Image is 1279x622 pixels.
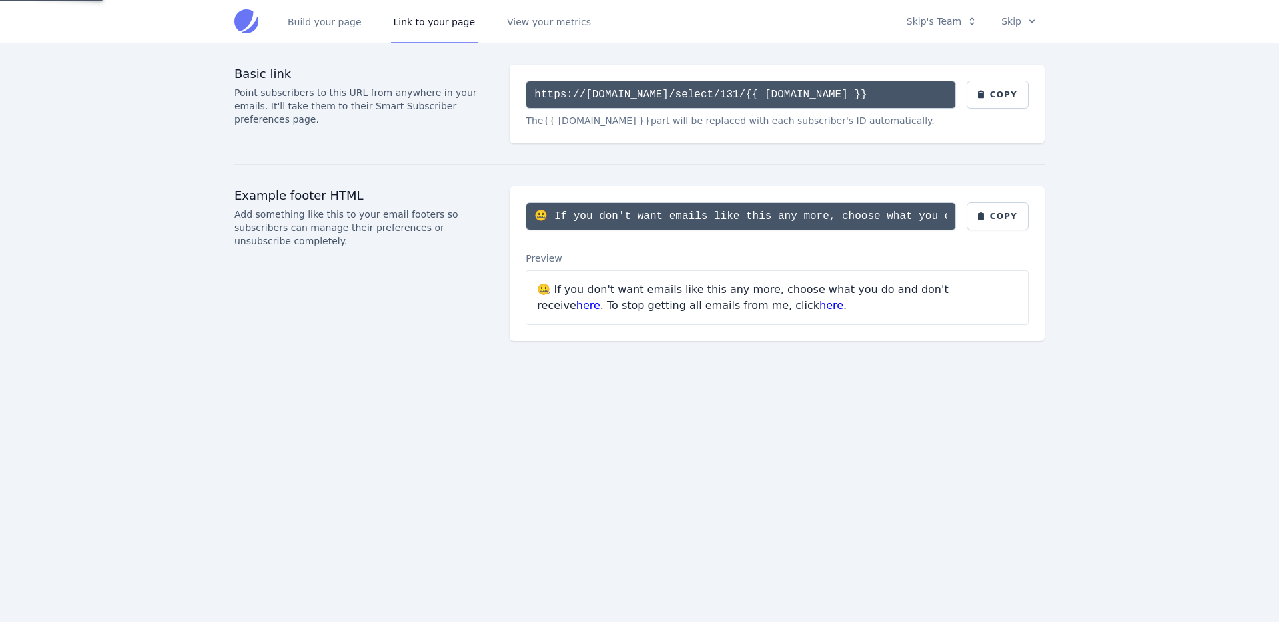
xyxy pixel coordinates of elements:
button: Copy [967,202,1029,230]
button: Skip [993,10,1045,33]
div: The part will be replaced with each subscriber's ID automatically. [526,114,1029,127]
p: Point subscribers to this URL from anywhere in your emails. It'll take them to their Smart Subscr... [234,86,494,126]
div: 🤐 If you don't want emails like this any more, choose what you do and don't receive . To stop get... [526,270,1029,325]
div: Preview [526,252,1029,265]
h3: Example footer HTML [234,186,494,205]
button: Copy [967,81,1029,109]
p: Add something like this to your email footers so subscribers can manage their preferences or unsu... [234,208,494,248]
span: {{ [DOMAIN_NAME] }} [543,115,651,126]
h3: Basic link [234,65,494,83]
button: Skip's Team [898,10,985,33]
